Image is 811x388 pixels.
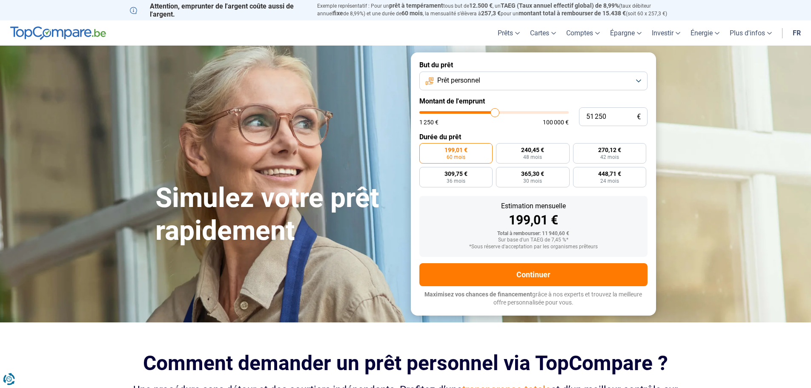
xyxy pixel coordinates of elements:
[598,171,621,177] span: 448,71 €
[426,203,641,210] div: Estimation mensuelle
[444,147,467,153] span: 199,01 €
[447,178,465,184] span: 36 mois
[521,171,544,177] span: 365,30 €
[419,72,648,90] button: Prêt personnel
[437,76,480,85] span: Prêt personnel
[419,61,648,69] label: But du prêt
[605,20,647,46] a: Épargne
[447,155,465,160] span: 60 mois
[519,10,626,17] span: montant total à rembourser de 15.438 €
[401,10,423,17] span: 60 mois
[155,182,401,247] h1: Simulez votre prêt rapidement
[788,20,806,46] a: fr
[419,290,648,307] p: grâce à nos experts et trouvez la meilleure offre personnalisée pour vous.
[419,97,648,105] label: Montant de l'emprunt
[600,155,619,160] span: 42 mois
[647,20,685,46] a: Investir
[444,171,467,177] span: 309,75 €
[725,20,777,46] a: Plus d'infos
[426,231,641,237] div: Total à rembourser: 11 940,60 €
[481,10,501,17] span: 257,3 €
[426,214,641,227] div: 199,01 €
[525,20,561,46] a: Cartes
[419,263,648,286] button: Continuer
[426,237,641,243] div: Sur base d'un TAEG de 7,45 %*
[543,119,569,125] span: 100 000 €
[10,26,106,40] img: TopCompare
[389,2,443,9] span: prêt à tempérament
[419,119,438,125] span: 1 250 €
[317,2,682,17] p: Exemple représentatif : Pour un tous but de , un (taux débiteur annuel de 8,99%) et une durée de ...
[424,291,532,298] span: Maximisez vos chances de financement
[130,351,682,375] h2: Comment demander un prêt personnel via TopCompare ?
[426,244,641,250] div: *Sous réserve d'acceptation par les organismes prêteurs
[469,2,493,9] span: 12.500 €
[521,147,544,153] span: 240,45 €
[685,20,725,46] a: Énergie
[561,20,605,46] a: Comptes
[501,2,619,9] span: TAEG (Taux annuel effectif global) de 8,99%
[523,178,542,184] span: 30 mois
[419,133,648,141] label: Durée du prêt
[637,113,641,121] span: €
[493,20,525,46] a: Prêts
[130,2,307,18] p: Attention, emprunter de l'argent coûte aussi de l'argent.
[600,178,619,184] span: 24 mois
[598,147,621,153] span: 270,12 €
[523,155,542,160] span: 48 mois
[333,10,343,17] span: fixe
